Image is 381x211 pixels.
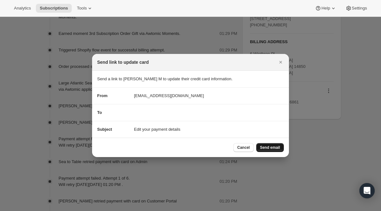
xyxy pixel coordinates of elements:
[342,4,371,13] button: Settings
[276,58,285,67] button: Close
[73,4,97,13] button: Tools
[311,4,340,13] button: Help
[256,143,284,152] button: Send email
[134,93,204,99] span: [EMAIL_ADDRESS][DOMAIN_NAME]
[14,6,31,11] span: Analytics
[233,143,253,152] button: Cancel
[40,6,68,11] span: Subscriptions
[77,6,87,11] span: Tools
[97,59,149,65] h2: Send link to update card
[97,127,112,132] span: Subject
[36,4,72,13] button: Subscriptions
[97,76,284,82] p: Send a link to [PERSON_NAME] M to update their credit card information.
[134,126,180,133] span: Edit your payment details
[97,93,108,98] span: From
[352,6,367,11] span: Settings
[260,145,280,150] span: Send email
[237,145,250,150] span: Cancel
[10,4,35,13] button: Analytics
[97,110,102,115] span: To
[359,183,375,198] div: Open Intercom Messenger
[321,6,330,11] span: Help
